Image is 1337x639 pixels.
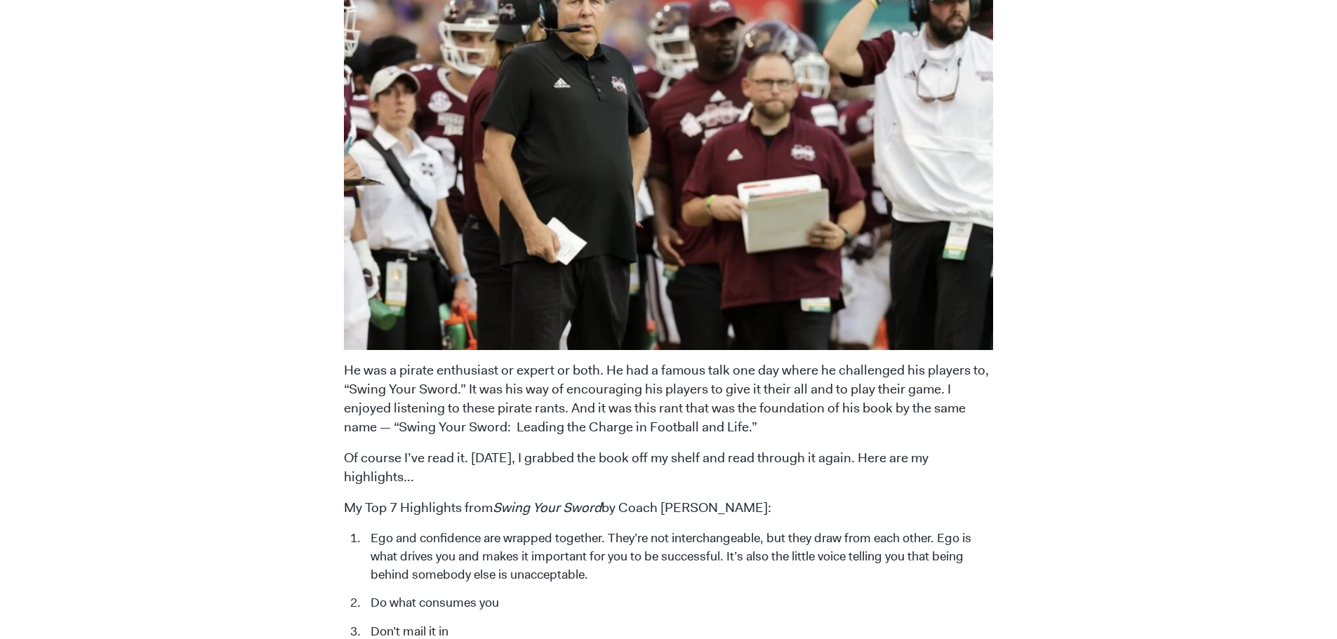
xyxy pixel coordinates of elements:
em: Swing Your Sword [493,499,601,516]
li: Ego and confidence are wrapped together. They’re not interchangeable, but they draw from each oth... [364,530,993,584]
p: He was a pirate enthusiast or expert or both. He had a famous talk one day where he challenged hi... [344,361,993,437]
p: Of course I’ve read it. [DATE], I grabbed the book off my shelf and read through it again. Here a... [344,449,993,487]
p: My Top 7 Highlights from by Coach [PERSON_NAME]: [344,499,993,518]
li: Do what consumes you [364,594,993,612]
